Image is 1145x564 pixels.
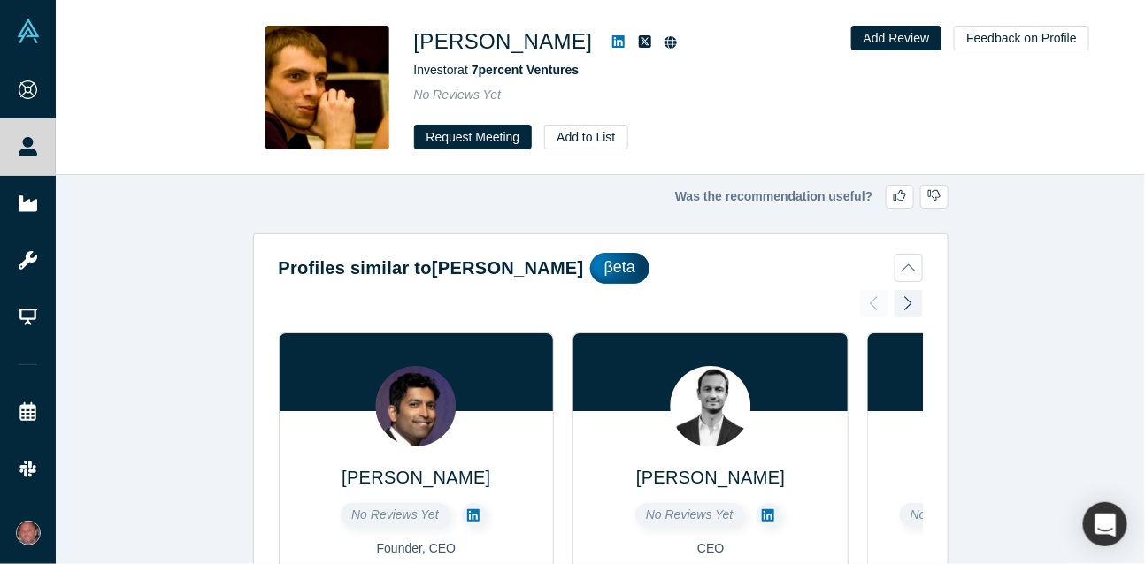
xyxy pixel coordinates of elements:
button: Add Review [851,26,942,50]
a: [PERSON_NAME] [636,468,785,487]
div: Was the recommendation useful? [253,185,949,209]
img: Kirill Parinov's Account [16,521,41,545]
img: Peter Zhegin's Profile Image [265,26,389,149]
span: No Reviews Yet [414,88,502,102]
div: βeta [590,253,649,284]
button: Profiles similar to[PERSON_NAME]βeta [279,253,923,284]
span: CEO [697,541,724,555]
h1: [PERSON_NAME] [414,26,593,57]
img: Alchemist Vault Logo [16,19,41,43]
button: Add to List [544,125,627,149]
img: Artem Bosov's Profile Image [671,366,751,446]
span: Founder, CEO [377,541,457,555]
span: Investor at [414,63,580,77]
span: No Reviews Yet [351,507,439,522]
a: [PERSON_NAME] [342,468,490,487]
h2: Profiles similar to [PERSON_NAME] [279,255,584,281]
button: Request Meeting [414,125,533,149]
span: No Reviews Yet [646,507,734,522]
a: 7percent Ventures [472,63,579,77]
button: Feedback on Profile [954,26,1089,50]
span: No Reviews Yet [911,507,998,522]
img: Bala Ramamurthy's Profile Image [376,366,457,446]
